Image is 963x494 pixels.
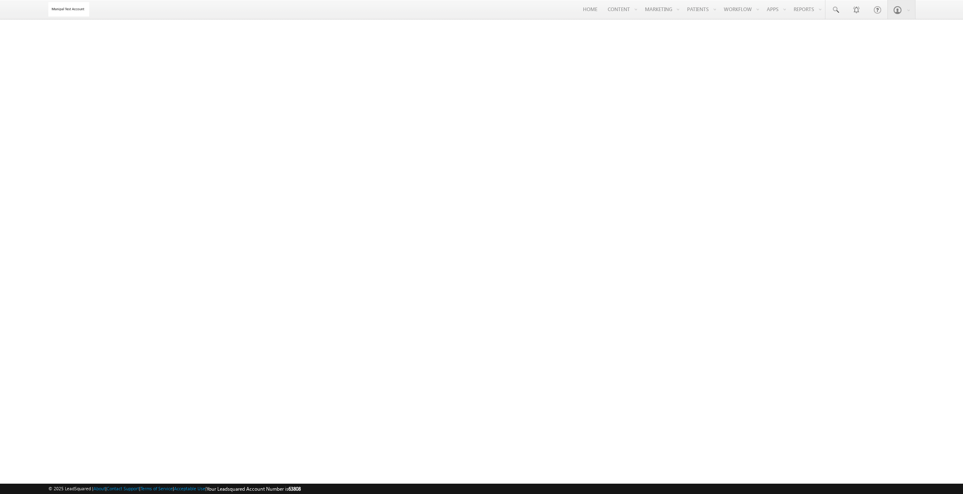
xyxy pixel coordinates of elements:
[48,2,90,17] img: Custom Logo
[174,486,205,491] a: Acceptable Use
[48,485,301,493] span: © 2025 LeadSquared | | | | |
[93,486,105,491] a: About
[107,486,139,491] a: Contact Support
[140,486,173,491] a: Terms of Service
[288,486,301,492] span: 63808
[207,486,301,492] span: Your Leadsquared Account Number is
